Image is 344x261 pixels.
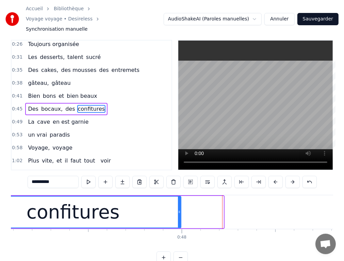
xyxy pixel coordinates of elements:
[27,198,120,226] div: confitures
[51,79,71,87] span: gâteau
[54,5,84,12] a: Bibliothèque
[5,12,19,26] img: youka
[64,157,68,165] span: il
[27,118,35,126] span: La
[12,106,22,112] span: 0:45
[66,92,98,100] span: bien beaux
[27,53,38,61] span: Les
[27,66,39,74] span: Des
[315,234,336,254] a: Ouvrir le chat
[52,144,73,152] span: voyage
[56,157,63,165] span: et
[12,144,22,151] span: 0:58
[12,80,22,87] span: 0:38
[85,53,101,61] span: sucré
[12,132,22,138] span: 0:53
[264,13,294,25] button: Annuler
[42,92,56,100] span: bons
[27,144,50,152] span: Voyage,
[27,131,48,139] span: un vrai
[27,105,39,113] span: Des
[100,157,112,165] span: voir
[61,66,97,74] span: des mousses
[40,105,63,113] span: bocaux,
[49,131,70,139] span: paradis
[12,54,22,61] span: 0:31
[67,53,84,61] span: talent
[26,5,43,12] a: Accueil
[52,118,89,126] span: en est garnie
[26,16,93,22] a: Voyage voyage • Desireless
[12,157,22,164] span: 1:02
[83,157,96,165] span: tout
[77,105,106,113] span: confitures
[111,66,140,74] span: entremets
[65,105,76,113] span: des
[98,66,109,74] span: des
[297,13,339,25] button: Sauvegarder
[12,119,22,125] span: 0:49
[39,53,65,61] span: desserts,
[70,157,82,165] span: faut
[27,157,40,165] span: Plus
[26,26,88,33] span: Synchronisation manuelle
[177,235,186,240] div: 0:48
[58,92,65,100] span: et
[12,93,22,99] span: 0:41
[27,92,40,100] span: Bien
[27,40,80,48] span: Toujours organisée
[27,79,49,87] span: gâteau,
[40,66,59,74] span: cakes,
[36,118,51,126] span: cave
[12,67,22,74] span: 0:35
[12,41,22,48] span: 0:26
[26,5,164,33] nav: breadcrumb
[41,157,54,165] span: vite,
